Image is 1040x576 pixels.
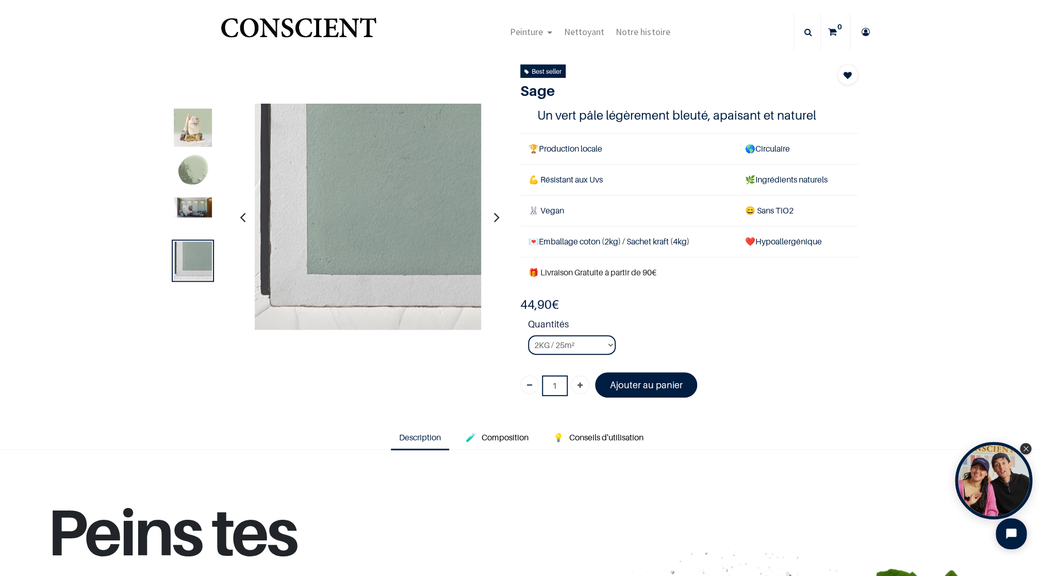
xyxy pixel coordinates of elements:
[174,197,212,217] img: Product image
[174,153,212,191] img: Product image
[837,64,858,85] button: Add to wishlist
[529,174,603,185] span: 💪 Résistant aux Uvs
[835,22,845,32] sup: 0
[955,442,1032,519] div: Tolstoy bubble widget
[529,205,564,216] span: 🐰 Vegan
[609,380,682,390] font: Ajouter au panier
[537,107,841,123] h4: Un vert pâle légèrement bleuté, apaisant et naturel
[520,375,539,394] a: Supprimer
[399,432,441,442] span: Description
[955,442,1032,519] div: Open Tolstoy
[569,432,643,442] span: Conseils d'utilisation
[595,372,698,398] a: Ajouter au panier
[482,432,529,442] span: Composition
[1020,443,1031,454] div: Close Tolstoy widget
[466,432,476,442] span: 🧪
[737,133,858,164] td: Circulaire
[520,297,559,312] b: €
[528,317,858,335] strong: Quantités
[616,26,670,38] span: Notre histoire
[520,82,807,100] h1: Sage
[987,509,1035,558] iframe: Tidio Chat
[844,69,852,81] span: Add to wishlist
[174,108,212,146] img: Product image
[564,26,604,38] span: Nettoyant
[219,12,378,53] img: Conscient
[737,195,858,226] td: ans TiO2
[520,226,737,257] td: Emballage coton (2kg) / Sachet kraft (4kg)
[529,267,656,277] font: 🎁 Livraison Gratuite à partir de 90€
[737,164,858,195] td: Ingrédients naturels
[571,375,589,394] a: Ajouter
[520,133,737,164] td: Production locale
[510,26,543,38] span: Peinture
[529,236,539,246] span: 💌
[737,226,858,257] td: ❤️Hypoallergénique
[821,14,850,50] a: 0
[504,14,558,50] a: Peinture
[745,143,755,154] span: 🌎
[955,442,1032,519] div: Open Tolstoy widget
[219,12,378,53] a: Logo of Conscient
[529,143,539,154] span: 🏆
[553,432,564,442] span: 💡
[524,65,562,77] div: Best seller
[520,297,552,312] span: 44,90
[174,241,212,279] img: Product image
[745,205,762,216] span: 😄 S
[745,174,755,185] span: 🌿
[255,103,482,330] img: Product image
